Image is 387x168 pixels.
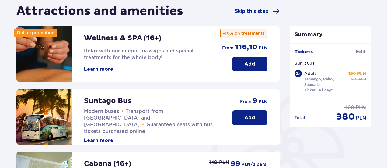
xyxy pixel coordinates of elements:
h1: Attractions and amenities [16,4,183,19]
img: attraction [16,26,72,82]
button: Add [232,110,267,125]
p: Add [244,61,255,67]
span: 210 [351,77,357,82]
span: PLN [356,115,366,121]
p: -10% on treatments [220,29,267,38]
p: Jamango, Relax, Saunaria [304,77,346,88]
span: Guaranteed seats with bus tickets purchased online [84,122,213,134]
p: Ticket "All day" [304,88,333,93]
span: • [121,108,123,114]
span: Relax with our unique massages and special treatments for the whole body! [84,48,193,60]
div: 2 x [295,70,302,77]
p: Summary [290,31,371,38]
p: Suntago Bus [84,96,132,105]
p: Add [244,114,255,121]
span: Modern buses [84,108,119,114]
p: Total : [295,115,306,121]
p: 190 PLN [348,70,366,77]
span: Edit [356,48,366,55]
p: Wellness & SPA (16+) [84,34,161,43]
p: 149 PLN [209,159,229,166]
span: PLN [259,99,267,105]
button: Add [232,57,267,71]
span: 420 [344,104,354,111]
p: Tickets [295,48,313,55]
span: from [240,98,251,105]
span: Skip this step [235,8,269,15]
span: • [142,122,144,128]
img: attraction [16,89,72,145]
button: Learn more [84,137,113,144]
span: PLN [259,45,267,51]
span: Transport from [GEOGRAPHIC_DATA] and [GEOGRAPHIC_DATA] [84,108,163,127]
span: 116,10 [235,43,257,52]
p: Sun 30.11 [295,60,314,66]
div: Online promotion [14,29,57,37]
span: PLN [359,77,366,82]
span: from [222,45,233,51]
span: PLN [356,104,366,111]
button: Learn more [84,66,113,73]
p: Adult [304,70,316,77]
span: 380 [336,111,355,123]
a: Skip this step [235,8,280,15]
span: PLN /2 pers. [242,162,267,168]
span: 9 [253,96,257,105]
